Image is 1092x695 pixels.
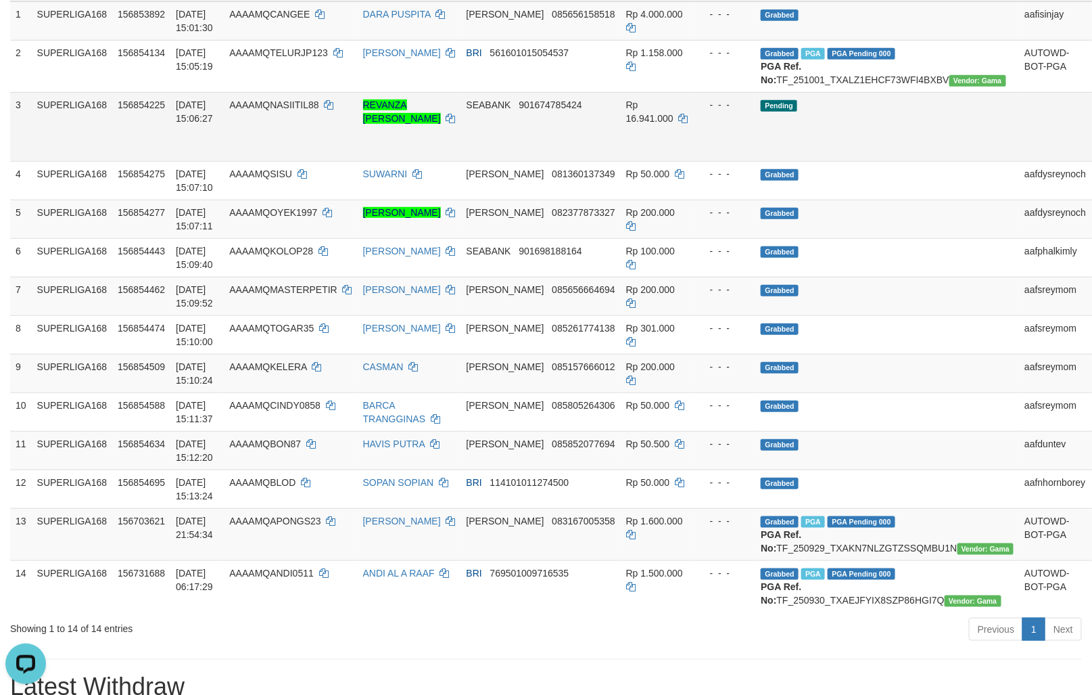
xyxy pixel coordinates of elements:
td: SUPERLIGA168 [32,315,113,354]
span: AAAAMQKELERA [229,361,306,372]
td: AUTOWD-BOT-PGA [1019,508,1091,560]
span: AAAAMQTOGAR35 [229,323,314,334]
a: CASMAN [363,361,404,372]
span: AAAAMQAPONGS23 [229,516,321,526]
span: Copy 561601015054537 to clipboard [490,47,569,58]
span: Copy 085852077694 to clipboard [552,439,615,449]
td: 5 [10,200,32,238]
span: 156853892 [118,9,165,20]
div: - - - [699,98,751,112]
div: - - - [699,360,751,374]
span: 156854474 [118,323,165,334]
span: [DATE] 15:13:24 [176,477,213,501]
span: AAAAMQTELURJP123 [229,47,328,58]
td: SUPERLIGA168 [32,431,113,470]
td: SUPERLIGA168 [32,40,113,92]
span: [PERSON_NAME] [467,400,544,411]
span: AAAAMQBON87 [229,439,301,449]
span: Rp 200.000 [626,361,675,372]
td: 14 [10,560,32,612]
span: [PERSON_NAME] [467,284,544,295]
td: 8 [10,315,32,354]
span: Copy 082377873327 to clipboard [552,207,615,218]
b: PGA Ref. No: [761,581,801,606]
a: Previous [969,618,1023,641]
div: - - - [699,206,751,219]
span: Rp 301.000 [626,323,675,334]
span: [DATE] 21:54:34 [176,516,213,540]
span: Pending [761,100,797,112]
span: [DATE] 06:17:29 [176,568,213,592]
span: Marked by aafsengchandara [801,48,825,60]
a: 1 [1022,618,1045,641]
span: [DATE] 15:05:19 [176,47,213,72]
span: Rp 4.000.000 [626,9,683,20]
span: 156854275 [118,169,165,179]
span: Grabbed [761,568,799,580]
span: Vendor URL: https://trx31.1velocity.biz [945,596,1001,607]
td: 3 [10,92,32,161]
span: [PERSON_NAME] [467,207,544,218]
a: [PERSON_NAME] [363,47,441,58]
span: [DATE] 15:12:20 [176,439,213,463]
span: PGA Pending [828,568,895,580]
td: TF_251001_TXALZ1EHCF73WFI4BXBV [755,40,1019,92]
a: HAVIS PUTRA [363,439,425,449]
span: AAAAMQOYEK1997 [229,207,317,218]
td: SUPERLIGA168 [32,508,113,560]
span: Grabbed [761,323,799,335]
span: [DATE] 15:09:40 [176,246,213,270]
span: Marked by aafromsomean [801,568,825,580]
td: aafisinjay [1019,1,1091,41]
span: 156854695 [118,477,165,488]
button: Open LiveChat chat widget [5,5,46,46]
span: Copy 085261774138 to clipboard [552,323,615,334]
td: SUPERLIGA168 [32,1,113,41]
span: Marked by aafchhiseyha [801,516,825,528]
span: Grabbed [761,401,799,412]
span: Rp 50.000 [626,400,670,411]
td: 6 [10,238,32,277]
span: Rp 200.000 [626,207,675,218]
span: Copy 085805264306 to clipboard [552,400,615,411]
a: [PERSON_NAME] [363,207,441,218]
span: PGA Pending [828,516,895,528]
a: Next [1045,618,1082,641]
span: Copy 114101011274500 to clipboard [490,477,569,488]
span: Copy 901698188164 to clipboard [519,246,581,256]
span: AAAAMQSISU [229,169,292,179]
a: BARCA TRANGGINAS [363,400,426,424]
td: 11 [10,431,32,470]
span: 156854134 [118,47,165,58]
span: 156854588 [118,400,165,411]
td: SUPERLIGA168 [32,200,113,238]
td: aafdysreynoch [1019,200,1091,238]
span: [PERSON_NAME] [467,439,544,449]
span: Vendor URL: https://trx31.1velocity.biz [957,543,1014,555]
span: Rp 16.941.000 [626,99,673,124]
div: - - - [699,566,751,580]
span: AAAAMQMASTERPETIR [229,284,337,295]
td: SUPERLIGA168 [32,560,113,612]
span: Rp 1.600.000 [626,516,683,526]
span: PGA Pending [828,48,895,60]
span: Rp 50.000 [626,169,670,179]
span: Copy 769501009716535 to clipboard [490,568,569,579]
span: SEABANK [467,246,511,256]
a: DARA PUSPITA [363,9,431,20]
span: [PERSON_NAME] [467,361,544,372]
span: [DATE] 15:07:10 [176,169,213,193]
span: Rp 50.500 [626,439,670,449]
span: AAAAMQBLOD [229,477,295,488]
span: BRI [467,47,482,58]
span: 156703621 [118,516,165,526]
a: SUWARNI [363,169,408,179]
td: aafduntev [1019,431,1091,470]
span: Copy 083167005358 to clipboard [552,516,615,526]
span: Rp 1.500.000 [626,568,683,579]
td: SUPERLIGA168 [32,470,113,508]
td: SUPERLIGA168 [32,393,113,431]
td: AUTOWD-BOT-PGA [1019,560,1091,612]
div: - - - [699,46,751,60]
span: 156854225 [118,99,165,110]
